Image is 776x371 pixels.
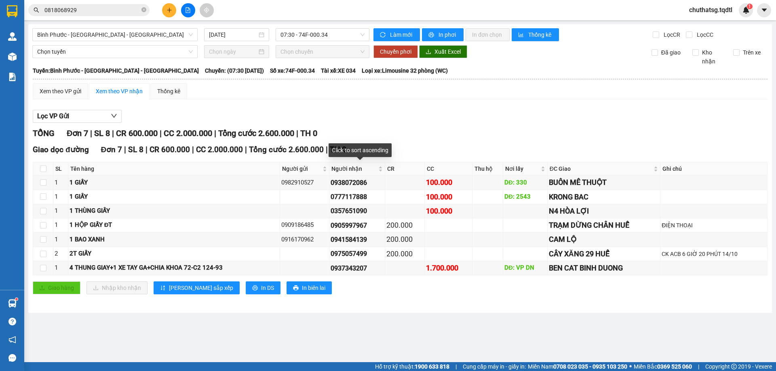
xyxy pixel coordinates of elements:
[37,46,193,58] span: Chọn tuyến
[528,30,552,39] span: Thống kê
[549,234,659,245] div: CAM LỘ
[373,28,420,41] button: syncLàm mới
[761,6,768,14] span: caret-down
[282,164,321,173] span: Người gửi
[550,164,652,173] span: ĐC Giao
[549,248,659,260] div: CÂY XĂNG 29 HUẾ
[261,283,274,292] span: In DS
[33,281,80,294] button: uploadGiao hàng
[157,87,180,96] div: Thống kê
[8,299,17,308] img: warehouse-icon
[385,162,425,176] th: CR
[196,145,243,154] span: CC 2.000.000
[185,7,191,13] span: file-add
[214,128,216,138] span: |
[281,220,328,230] div: 0909186485
[662,221,766,230] div: ĐIỆN THOẠI
[660,162,768,176] th: Ghi chú
[757,3,771,17] button: caret-down
[33,67,199,74] b: Tuyến: Bình Phước - [GEOGRAPHIC_DATA] - [GEOGRAPHIC_DATA]
[419,45,467,58] button: downloadXuất Excel
[8,354,16,362] span: message
[331,235,384,245] div: 0941584139
[55,178,67,188] div: 1
[70,249,278,259] div: 2T GIẤY
[439,30,457,39] span: In phơi
[70,220,278,230] div: 1 HỘP GIẤY ĐT
[683,5,739,15] span: chuthatsg.tqdtl
[8,32,17,41] img: warehouse-icon
[434,47,461,56] span: Xuất Excel
[33,145,89,154] span: Giao dọc đường
[657,363,692,370] strong: 0369 525 060
[426,49,431,55] span: download
[426,262,471,274] div: 1.700.000
[375,362,449,371] span: Hỗ trợ kỹ thuật:
[281,178,328,188] div: 0982910527
[380,32,387,38] span: sync
[128,145,143,154] span: SL 8
[141,6,146,14] span: close-circle
[160,285,166,291] span: sort-ascending
[428,32,435,38] span: printer
[329,143,392,157] div: Click to sort ascending
[331,206,384,216] div: 0357651090
[326,145,328,154] span: |
[7,5,17,17] img: logo-vxr
[280,46,365,58] span: Chọn chuyến
[249,145,324,154] span: Tổng cước 2.600.000
[287,281,332,294] button: printerIn biên lai
[362,66,448,75] span: Loại xe: Limousine 32 phòng (WC)
[245,145,247,154] span: |
[141,7,146,12] span: close-circle
[96,87,143,96] div: Xem theo VP nhận
[167,7,172,13] span: plus
[331,178,384,188] div: 0938072086
[55,235,67,245] div: 1
[55,220,67,230] div: 1
[270,66,315,75] span: Số xe: 74F-000.34
[694,30,715,39] span: Lọc CC
[55,249,67,259] div: 2
[86,281,148,294] button: downloadNhập kho nhận
[293,285,299,291] span: printer
[252,285,258,291] span: printer
[164,128,212,138] span: CC 2.000.000
[181,3,195,17] button: file-add
[8,52,17,61] img: warehouse-icon
[426,205,471,217] div: 100.000
[192,145,194,154] span: |
[44,6,140,15] input: Tìm tên, số ĐT hoặc mã đơn
[426,177,471,188] div: 100.000
[415,363,449,370] strong: 1900 633 818
[373,45,418,58] button: Chuyển phơi
[55,192,67,202] div: 1
[658,48,684,57] span: Đã giao
[504,192,546,202] div: DĐ: 2543
[8,73,17,81] img: solution-icon
[70,263,278,273] div: 4 THUNG GIAY+1 XE TAY GA+CHIA KHOA 72-C2 124-93
[160,128,162,138] span: |
[331,249,384,259] div: 0975057499
[209,47,257,56] input: Chọn ngày
[246,281,280,294] button: printerIn DS
[331,220,384,231] div: 0905997967
[699,48,727,66] span: Kho nhận
[55,206,67,216] div: 1
[302,283,325,292] span: In biên lai
[200,3,214,17] button: aim
[331,164,377,173] span: Người nhận
[296,128,298,138] span: |
[8,336,16,344] span: notification
[549,177,659,188] div: BUÔN MÊ THUỘT
[145,145,148,154] span: |
[331,263,384,273] div: 0937343207
[150,145,190,154] span: CR 600.000
[68,162,280,176] th: Tên hàng
[731,364,737,369] span: copyright
[70,235,278,245] div: 1 BAO XANH
[169,283,233,292] span: [PERSON_NAME] sắp xếp
[209,30,257,39] input: 14/10/2025
[70,192,278,202] div: 1 GIẤY
[518,32,525,38] span: bar-chart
